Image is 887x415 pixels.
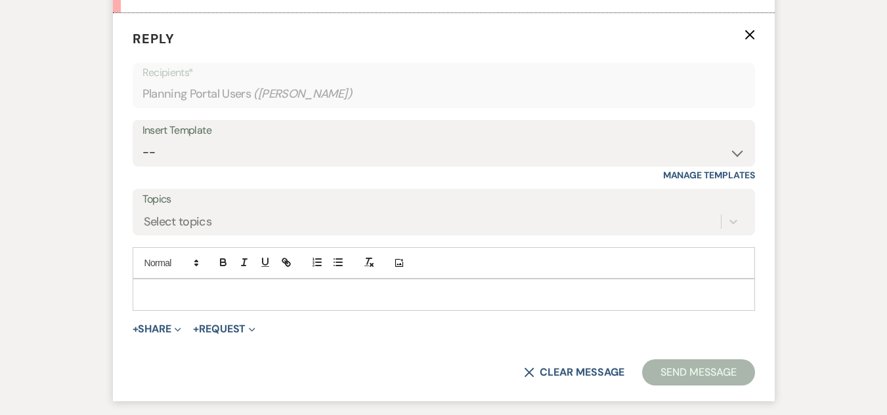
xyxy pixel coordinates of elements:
span: Reply [133,30,175,47]
button: Send Message [642,359,754,385]
label: Topics [142,190,745,209]
button: Clear message [524,367,624,378]
span: + [133,324,139,334]
span: ( [PERSON_NAME] ) [253,85,352,103]
div: Insert Template [142,121,745,140]
div: Planning Portal Users [142,81,745,107]
button: Share [133,324,182,334]
div: Select topics [144,213,212,231]
button: Request [193,324,255,334]
a: Manage Templates [663,169,755,181]
p: Recipients* [142,64,745,81]
span: + [193,324,199,334]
